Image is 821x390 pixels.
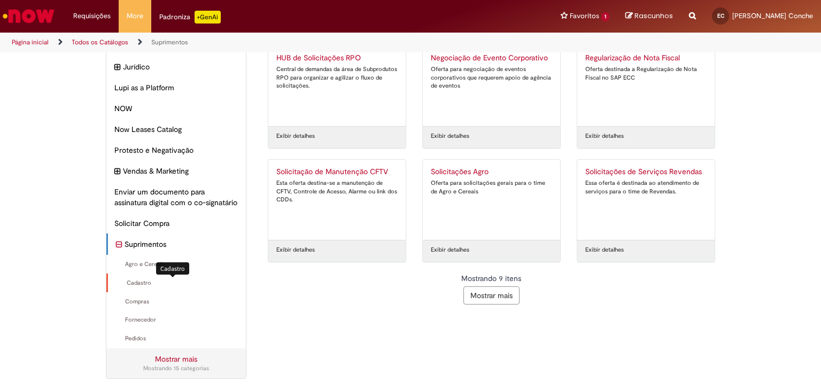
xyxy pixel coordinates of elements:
span: Fornecedor [114,316,238,324]
span: NOW [114,103,238,114]
i: expandir categoria Jurídico [114,61,120,73]
span: Cadastro [116,279,238,287]
a: Regularização de Nota Fiscal Oferta destinada a Regularização de Nota Fiscal no SAP ECC [577,46,715,126]
span: Now Leases Catalog [114,124,238,135]
h2: Negociação de Evento Corporativo [431,54,552,63]
span: Requisições [73,11,111,21]
div: Oferta para negociação de eventos corporativos que requerem apoio de agência de eventos [431,65,552,90]
a: Suprimentos [151,38,188,46]
span: Rascunhos [634,11,673,21]
div: Padroniza [159,11,221,24]
p: +GenAi [195,11,221,24]
button: Mostrar mais [463,286,520,305]
ul: Suprimentos subcategorias [106,255,246,348]
div: Esta oferta destina-se a manutenção de CFTV, Controle de Acesso, Alarme ou link dos CDDs. [276,179,398,204]
span: Agro e Cereais [114,260,238,269]
div: Enviar um documento para assinatura digital com o co-signatário [106,181,246,213]
div: expandir categoria Vendas & Marketing Vendas & Marketing [106,160,246,182]
div: Essa oferta é destinada ao atendimento de serviços para o time de Revendas. [585,179,707,196]
ul: Trilhas de página [8,33,539,52]
h2: Solicitação de Manutenção CFTV [276,168,398,176]
span: 1 [601,12,609,21]
a: Solicitações de Serviços Revendas Essa oferta é destinada ao atendimento de serviços para o time ... [577,160,715,240]
a: Solicitação de Manutenção CFTV Esta oferta destina-se a manutenção de CFTV, Controle de Acesso, A... [268,160,406,240]
span: Lupi as a Platform [114,82,238,93]
h2: Solicitações de Serviços Revendas [585,168,707,176]
a: Exibir detalhes [276,132,315,141]
a: Rascunhos [625,11,673,21]
a: Negociação de Evento Corporativo Oferta para negociação de eventos corporativos que requerem apoi... [423,46,560,126]
span: Vendas & Marketing [123,166,238,176]
i: recolher categoria Suprimentos [116,239,122,251]
a: Exibir detalhes [276,246,315,254]
div: NOW [106,98,246,119]
div: Cadastro [106,274,246,293]
a: Página inicial [12,38,49,46]
a: Exibir detalhes [431,132,469,141]
span: EC [717,12,724,19]
span: Favoritos [570,11,599,21]
span: Jurídico [123,61,238,72]
i: expandir categoria Vendas & Marketing [114,166,120,177]
div: Pedidos [106,329,246,348]
a: HUB de Solicitações RPO Central de demandas da área de Subprodutos RPO para organizar e agilizar ... [268,46,406,126]
span: Solicitar Compra [114,218,238,229]
span: Enviar um documento para assinatura digital com o co-signatário [114,186,238,208]
div: Agro e Cereais [106,255,246,274]
span: More [127,11,143,21]
h2: Regularização de Nota Fiscal [585,54,707,63]
div: Solicitar Compra [106,213,246,234]
a: Exibir detalhes [585,132,624,141]
span: Suprimentos [125,239,238,249]
h2: Solicitações Agro [431,168,552,176]
span: Compras [114,298,238,306]
div: Mostrando 9 itens [268,273,716,284]
div: Central de demandas da área de Subprodutos RPO para organizar e agilizar o fluxo de solicitações. [276,65,398,90]
span: Protesto e Negativação [114,145,238,155]
div: Now Leases Catalog [106,119,246,140]
a: Exibir detalhes [431,246,469,254]
div: expandir categoria Jurídico Jurídico [106,56,246,77]
a: Todos os Catálogos [72,38,128,46]
div: Mostrando 15 categorias [114,364,238,373]
img: ServiceNow [1,5,56,27]
div: Oferta para solicitações gerais para o time de Agro e Cereais [431,179,552,196]
div: Protesto e Negativação [106,139,246,161]
a: Exibir detalhes [585,246,624,254]
div: Lupi as a Platform [106,77,246,98]
h2: HUB de Solicitações RPO [276,54,398,63]
div: Cadastro [156,262,189,275]
div: Oferta destinada a Regularização de Nota Fiscal no SAP ECC [585,65,707,82]
span: [PERSON_NAME] Conche [732,11,813,20]
div: recolher categoria Suprimentos Suprimentos [106,233,246,255]
a: Mostrar mais [155,354,197,364]
span: Pedidos [114,334,238,343]
div: Compras [106,292,246,311]
div: Fornecedor [106,310,246,330]
a: Solicitações Agro Oferta para solicitações gerais para o time de Agro e Cereais [423,160,560,240]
